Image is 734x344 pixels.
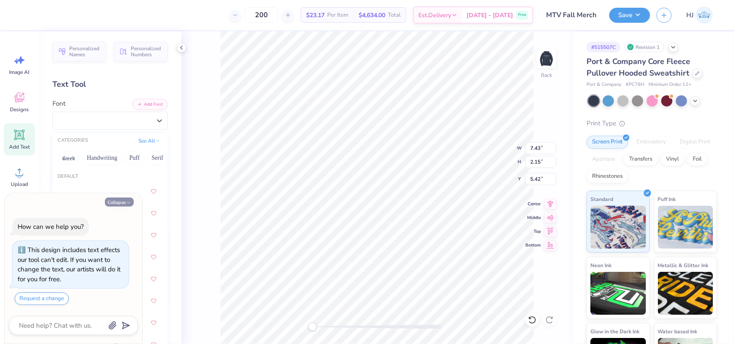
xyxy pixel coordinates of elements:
div: This design includes text effects our tool can't edit. If you want to change the text, our artist... [18,246,120,283]
button: See All [136,137,163,145]
span: Center [525,201,541,207]
button: Serif [147,151,168,165]
span: Est. Delivery [418,11,451,20]
span: [DATE] - [DATE] [467,11,513,20]
span: Add Text [9,143,30,150]
button: Puff [125,151,144,165]
span: Designs [10,106,29,113]
span: Personalized Names [69,46,101,58]
div: Text Tool [52,79,168,90]
div: Embroidery [631,136,672,149]
span: Upload [11,181,28,188]
img: Metallic & Glitter Ink [658,272,713,315]
span: # PC78H [626,81,644,88]
img: Hughe Josh Cabanete [696,6,713,24]
button: Personalized Numbers [114,42,168,61]
span: Bottom [525,242,541,249]
div: # 515507C [587,42,620,52]
label: Font [52,99,65,109]
div: Accessibility label [308,323,317,331]
span: Neon Ink [590,261,611,270]
img: Puff Ink [658,206,713,249]
div: Default [52,173,168,180]
div: Applique [587,153,621,166]
span: Free [518,12,526,18]
span: Total [388,11,401,20]
input: Untitled Design [540,6,603,24]
button: Collapse [105,198,134,207]
span: Puff Ink [658,195,676,204]
span: Glow in the Dark Ink [590,327,639,336]
a: HJ [682,6,717,24]
span: Water based Ink [658,327,697,336]
span: Middle [525,214,541,221]
div: Foil [687,153,707,166]
div: Screen Print [587,136,628,149]
div: How can we help you? [18,222,84,231]
img: a Ahlan Wasahlan [64,189,102,195]
span: $23.17 [306,11,325,20]
span: Metallic & Glitter Ink [658,261,709,270]
div: Vinyl [660,153,685,166]
button: Handwriting [82,151,122,165]
input: – – [245,7,278,23]
img: Back [538,50,555,67]
div: Transfers [623,153,658,166]
div: Back [541,71,552,79]
span: Image AI [9,69,30,76]
span: Personalized Numbers [131,46,163,58]
img: Standard [590,206,646,249]
span: $4,634.00 [359,11,385,20]
span: Standard [590,195,613,204]
img: Neon Ink [590,272,646,315]
div: Rhinestones [587,170,628,183]
span: Per Item [327,11,348,20]
button: Save [609,8,650,23]
span: Top [525,228,541,235]
span: HJ [686,10,694,20]
button: Greek [58,151,80,165]
button: Personalized Names [52,42,106,61]
span: Port & Company [587,81,621,88]
div: Digital Print [674,136,716,149]
button: Add Font [132,99,168,110]
span: Minimum Order: 12 + [648,81,691,88]
div: CATEGORIES [58,137,88,144]
span: Port & Company Core Fleece Pullover Hooded Sweatshirt [587,56,690,78]
div: Revision 1 [625,42,664,52]
div: Print Type [587,119,717,128]
button: Request a change [15,292,69,305]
